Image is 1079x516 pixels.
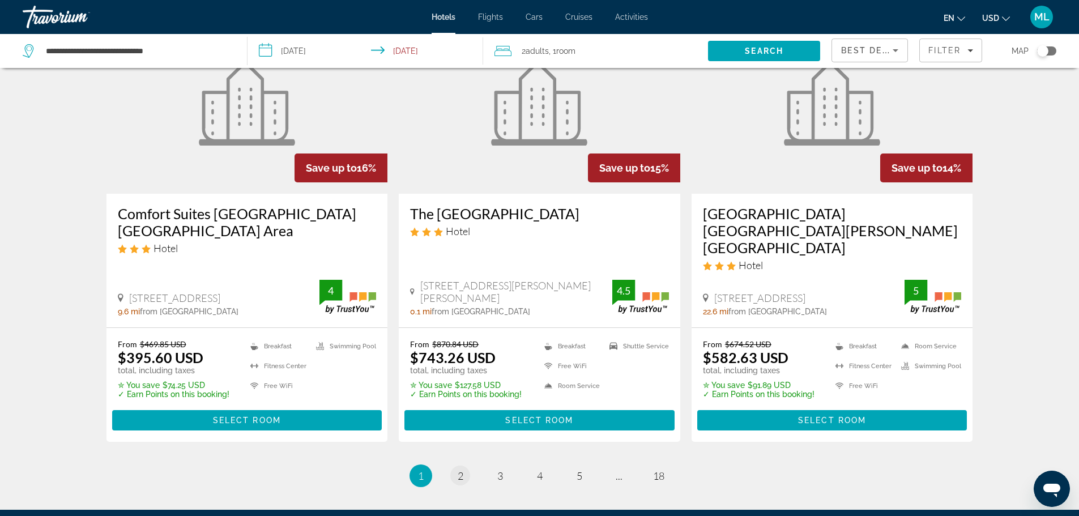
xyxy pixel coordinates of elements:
[106,464,973,487] nav: Pagination
[118,381,160,390] span: ✮ You save
[612,280,669,313] img: TrustYou guest rating badge
[199,61,295,146] img: Comfort Suites Pineville Ballantyne Area
[697,412,967,425] a: Select Room
[703,307,728,316] span: 22.6 mi
[612,284,635,297] div: 4.5
[410,390,522,399] p: ✓ Earn Points on this booking!
[310,339,376,353] li: Swimming Pool
[118,390,229,399] p: ✓ Earn Points on this booking!
[245,359,310,373] li: Fitness Center
[404,412,675,425] a: Select Room
[118,205,377,239] a: Comfort Suites [GEOGRAPHIC_DATA] [GEOGRAPHIC_DATA] Area
[714,292,805,304] span: [STREET_ADDRESS]
[410,339,429,349] span: From
[248,34,484,68] button: Select check in and out date
[539,339,604,353] li: Breakfast
[213,416,281,425] span: Select Room
[483,34,708,68] button: Travelers: 2 adults, 0 children
[944,14,954,23] span: en
[703,259,962,271] div: 3 star Hotel
[692,12,973,194] a: Hilton Garden Inn Charlotte Mooresville
[410,205,669,222] a: The [GEOGRAPHIC_DATA]
[245,339,310,353] li: Breakfast
[112,410,382,430] button: Select Room
[410,307,432,316] span: 0.1 mi
[432,307,530,316] span: from [GEOGRAPHIC_DATA]
[319,284,342,297] div: 4
[153,242,178,254] span: Hotel
[118,381,229,390] p: $74.25 USD
[830,359,895,373] li: Fitness Center
[140,339,186,349] del: $469.85 USD
[478,12,503,22] a: Flights
[982,10,1010,26] button: Change currency
[703,390,814,399] p: ✓ Earn Points on this booking!
[399,12,680,194] a: The Dunhill Hotel
[522,43,549,59] span: 2
[728,307,827,316] span: from [GEOGRAPHIC_DATA]
[539,379,604,393] li: Room Service
[1034,11,1050,23] span: ML
[895,359,961,373] li: Swimming Pool
[306,162,357,174] span: Save up to
[319,280,376,313] img: TrustYou guest rating badge
[1012,43,1029,59] span: Map
[1034,471,1070,507] iframe: Button to launch messaging window
[697,410,967,430] button: Select Room
[841,44,898,57] mat-select: Sort by
[432,12,455,22] a: Hotels
[45,42,230,59] input: Search hotel destination
[830,339,895,353] li: Breakfast
[106,12,388,194] a: Comfort Suites Pineville Ballantyne Area
[653,470,664,482] span: 18
[892,162,942,174] span: Save up to
[410,366,522,375] p: total, including taxes
[118,349,203,366] ins: $395.60 USD
[118,339,137,349] span: From
[505,416,573,425] span: Select Room
[703,349,788,366] ins: $582.63 USD
[745,46,783,56] span: Search
[784,61,880,146] img: Hilton Garden Inn Charlotte Mooresville
[708,41,820,61] button: Search
[703,205,962,256] a: [GEOGRAPHIC_DATA] [GEOGRAPHIC_DATA][PERSON_NAME][GEOGRAPHIC_DATA]
[295,153,387,182] div: 16%
[420,279,612,304] span: [STREET_ADDRESS][PERSON_NAME][PERSON_NAME]
[703,381,745,390] span: ✮ You save
[798,416,866,425] span: Select Room
[410,349,496,366] ins: $743.26 USD
[118,366,229,375] p: total, including taxes
[565,12,592,22] a: Cruises
[404,410,675,430] button: Select Room
[905,280,961,313] img: TrustYou guest rating badge
[118,242,377,254] div: 3 star Hotel
[895,339,961,353] li: Room Service
[905,284,927,297] div: 5
[841,46,900,55] span: Best Deals
[537,470,543,482] span: 4
[526,46,549,56] span: Adults
[418,470,424,482] span: 1
[919,39,982,62] button: Filters
[830,379,895,393] li: Free WiFi
[410,225,669,237] div: 3 star Hotel
[410,381,452,390] span: ✮ You save
[1027,5,1056,29] button: User Menu
[577,470,582,482] span: 5
[129,292,220,304] span: [STREET_ADDRESS]
[604,339,669,353] li: Shuttle Service
[112,412,382,425] a: Select Room
[497,470,503,482] span: 3
[491,61,587,146] img: The Dunhill Hotel
[432,339,479,349] del: $870.84 USD
[526,12,543,22] a: Cars
[599,162,650,174] span: Save up to
[982,14,999,23] span: USD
